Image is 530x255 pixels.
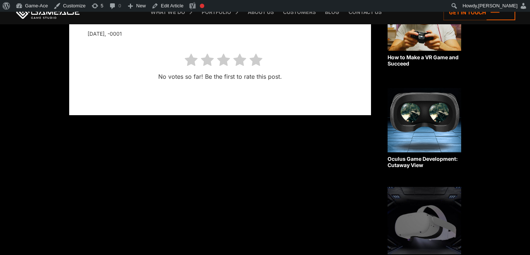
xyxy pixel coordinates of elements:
div: Focus keyphrase not set [200,4,204,8]
a: Oculus Game Development: Cutaway View [388,85,461,169]
a: Get in touch [444,4,515,20]
img: Related [388,85,461,152]
img: Related [388,187,461,254]
p: No votes so far! Be the first to rate this post. [88,71,353,82]
span: [PERSON_NAME] [478,3,517,8]
div: [DATE], -0001 [88,29,353,39]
